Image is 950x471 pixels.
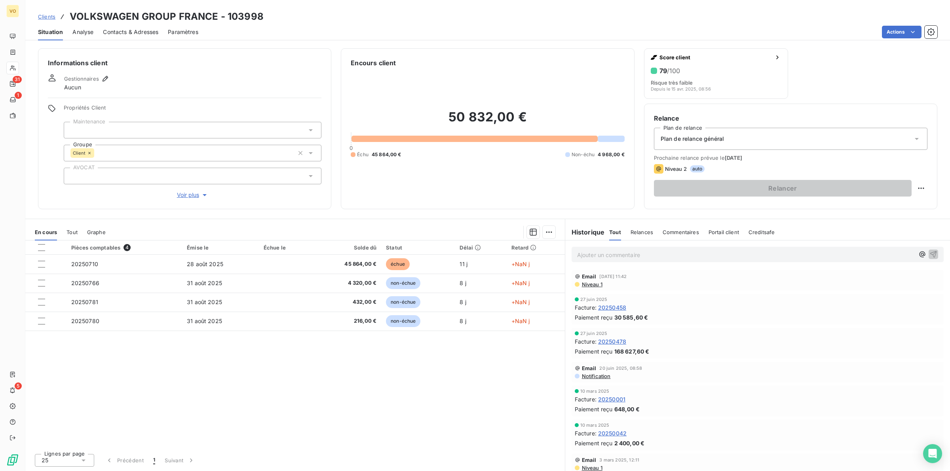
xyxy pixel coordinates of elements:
[317,317,376,325] span: 216,00 €
[580,297,608,302] span: 27 juin 2025
[575,313,613,322] span: Paiement reçu
[6,78,19,90] a: 31
[317,244,376,251] div: Solde dû
[71,280,99,286] span: 20250766
[663,229,699,235] span: Commentaires
[168,28,198,36] span: Paramètres
[386,277,420,289] span: non-échue
[599,366,642,371] span: 20 juin 2025, 08:58
[317,279,376,287] span: 4 320,00 €
[71,318,99,324] span: 20250780
[614,347,650,356] span: 168 627,60 €
[667,67,680,75] span: /100
[709,229,739,235] span: Portail client
[264,244,307,251] div: Échue le
[70,9,264,24] h3: VOLKSWAGEN GROUP FRANCE - 103998
[187,244,254,251] div: Émise le
[882,26,921,38] button: Actions
[599,458,639,462] span: 3 mars 2025, 12:11
[614,405,640,413] span: 648,00 €
[582,273,597,280] span: Email
[64,191,321,199] button: Voir plus
[123,244,131,251] span: 4
[6,454,19,466] img: Logo LeanPay
[575,395,597,403] span: Facture :
[575,337,597,346] span: Facture :
[103,28,158,36] span: Contacts & Adresses
[38,13,55,20] span: Clients
[15,92,22,99] span: 1
[609,229,621,235] span: Tout
[71,244,177,251] div: Pièces comptables
[923,444,942,463] div: Open Intercom Messenger
[598,303,626,312] span: 20250458
[575,347,613,356] span: Paiement reçu
[572,151,595,158] span: Non-échu
[659,67,680,75] h6: 79
[581,373,611,379] span: Notification
[101,452,148,469] button: Précédent
[651,87,711,91] span: Depuis le 15 avr. 2025, 08:56
[614,313,648,322] span: 30 585,60 €
[598,395,625,403] span: 20250001
[87,229,106,235] span: Graphe
[386,258,410,270] span: échue
[511,261,530,267] span: +NaN j
[690,165,705,172] span: auto
[580,423,610,427] span: 10 mars 2025
[631,229,653,235] span: Relances
[749,229,775,235] span: Creditsafe
[187,318,222,324] span: 31 août 2025
[511,318,530,324] span: +NaN j
[70,127,77,134] input: Ajouter une valeur
[460,318,466,324] span: 8 j
[71,261,98,267] span: 20250710
[460,261,467,267] span: 11 j
[725,155,743,161] span: [DATE]
[661,135,724,143] span: Plan de relance général
[582,457,597,463] span: Email
[153,456,155,464] span: 1
[64,104,321,115] span: Propriétés Client
[580,331,608,336] span: 27 juin 2025
[94,149,101,157] input: Ajouter une valeur
[187,280,222,286] span: 31 août 2025
[73,151,85,155] span: Client
[187,299,222,305] span: 31 août 2025
[6,5,19,17] div: VO
[35,229,57,235] span: En cours
[460,244,502,251] div: Délai
[599,274,627,279] span: [DATE] 11:42
[70,172,77,180] input: Ajouter une valeur
[654,155,927,161] span: Prochaine relance prévue le
[386,244,450,251] div: Statut
[651,79,693,86] span: Risque très faible
[575,405,613,413] span: Paiement reçu
[71,299,98,305] span: 20250781
[575,429,597,437] span: Facture :
[66,229,78,235] span: Tout
[511,244,560,251] div: Retard
[72,28,93,36] span: Analyse
[187,261,223,267] span: 28 août 2025
[160,452,200,469] button: Suivant
[64,83,81,91] span: Aucun
[575,303,597,312] span: Facture :
[654,113,927,123] h6: Relance
[598,337,626,346] span: 20250478
[614,439,645,447] span: 2 400,00 €
[665,166,687,172] span: Niveau 2
[64,76,99,82] span: Gestionnaires
[386,315,420,327] span: non-échue
[357,151,369,158] span: Échu
[580,389,610,393] span: 10 mars 2025
[460,280,466,286] span: 8 j
[598,151,625,158] span: 4 968,00 €
[351,109,624,133] h2: 50 832,00 €
[511,280,530,286] span: +NaN j
[38,28,63,36] span: Situation
[565,227,605,237] h6: Historique
[177,191,209,199] span: Voir plus
[148,452,160,469] button: 1
[42,456,48,464] span: 25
